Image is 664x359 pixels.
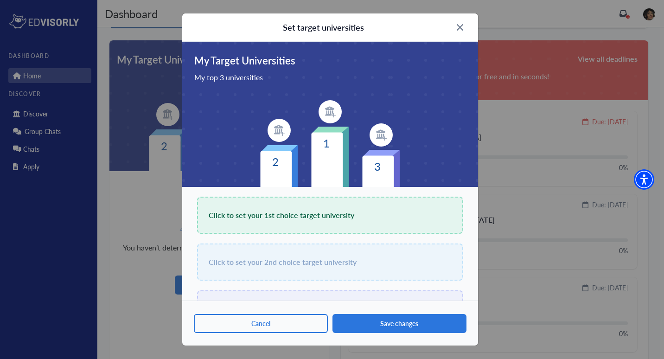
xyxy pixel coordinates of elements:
[323,135,330,151] text: 1
[332,314,466,333] button: Save changes
[374,158,381,174] text: 3
[209,209,354,222] span: Click to set your 1st choice target university
[209,256,357,269] span: Click to set your 2nd choice target university
[194,72,463,83] span: My top 3 universities
[283,21,364,34] div: Set target universities
[272,154,279,169] text: 2
[194,314,328,333] button: Cancel
[319,100,342,123] img: item-logo
[634,169,654,190] div: Accessibility Menu
[194,53,463,68] span: My Target Universities
[370,123,393,147] img: item-logo
[268,119,291,142] img: item-logo
[457,24,463,31] img: X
